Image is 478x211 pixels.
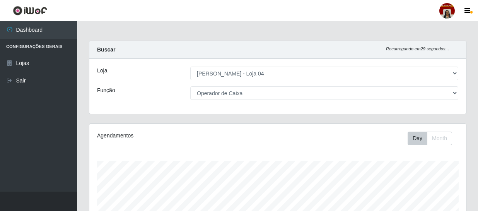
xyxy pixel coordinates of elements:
button: Month [427,132,452,145]
img: CoreUI Logo [13,6,47,15]
div: First group [408,132,452,145]
div: Agendamentos [97,132,241,140]
label: Loja [97,67,107,75]
i: Recarregando em 29 segundos... [386,46,449,51]
strong: Buscar [97,46,115,53]
label: Função [97,86,115,94]
div: Toolbar with button groups [408,132,458,145]
button: Day [408,132,427,145]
